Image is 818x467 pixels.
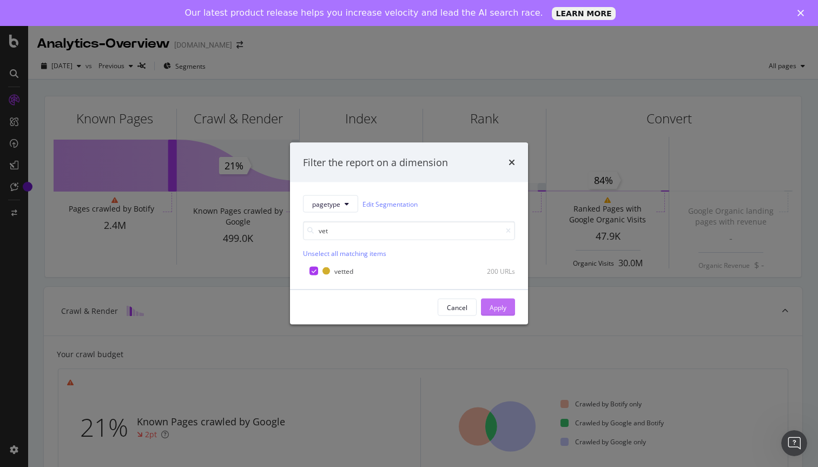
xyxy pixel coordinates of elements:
iframe: Intercom live chat [781,430,807,456]
button: Apply [481,299,515,316]
div: Unselect all matching items [303,249,515,258]
div: vetted [334,266,353,275]
a: Edit Segmentation [362,198,418,209]
div: Filter the report on a dimension [303,155,448,169]
div: 200 URLs [462,266,515,275]
button: pagetype [303,195,358,213]
a: LEARN MORE [552,7,616,20]
div: modal [290,142,528,325]
div: times [509,155,515,169]
button: Cancel [438,299,477,316]
input: Search [303,221,515,240]
div: Close [797,10,808,16]
span: pagetype [312,199,340,208]
div: Cancel [447,302,467,312]
div: Our latest product release helps you increase velocity and lead the AI search race. [185,8,543,18]
div: Apply [490,302,506,312]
